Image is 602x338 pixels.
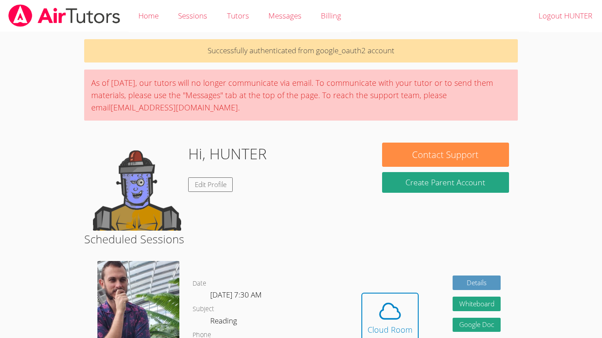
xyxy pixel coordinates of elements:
h2: Scheduled Sessions [84,231,518,247]
div: As of [DATE], our tutors will no longer communicate via email. To communicate with your tutor or ... [84,70,518,121]
a: Edit Profile [188,177,233,192]
img: airtutors_banner-c4298cdbf04f3fff15de1276eac7730deb9818008684d7c2e4769d2f7ddbe033.png [7,4,121,27]
dt: Date [193,278,206,289]
div: Cloud Room [368,323,412,336]
button: Whiteboard [453,297,501,311]
dt: Subject [193,304,214,315]
a: Google Doc [453,318,501,332]
h1: Hi, HUNTER [188,143,267,165]
span: [DATE] 7:30 AM [210,290,262,300]
span: Messages [268,11,301,21]
a: Details [453,276,501,290]
button: Create Parent Account [382,172,509,193]
dd: Reading [210,315,239,330]
button: Contact Support [382,143,509,167]
img: default.png [93,143,181,231]
p: Successfully authenticated from google_oauth2 account [84,39,518,62]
